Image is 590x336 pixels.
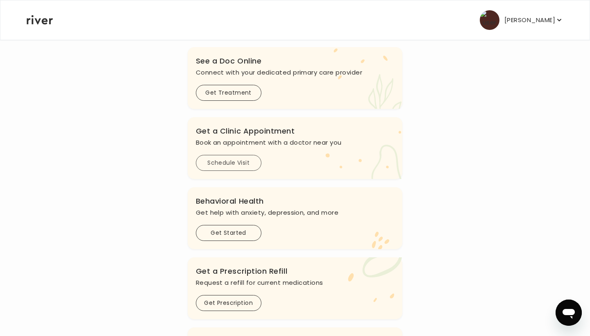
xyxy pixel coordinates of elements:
button: Get Started [196,225,261,241]
h3: Get a Prescription Refill [196,266,395,277]
p: [PERSON_NAME] [504,14,555,26]
button: Schedule Visit [196,155,261,171]
button: Get Prescription [196,295,261,311]
h3: See a Doc Online [196,55,395,67]
p: Get help with anxiety, depression, and more [196,207,395,218]
h3: Get a Clinic Appointment [196,125,395,137]
button: user avatar[PERSON_NAME] [480,10,563,30]
p: Connect with your dedicated primary care provider [196,67,395,78]
h3: Behavioral Health [196,195,395,207]
p: Request a refill for current medications [196,277,395,288]
iframe: Button to launch messaging window [556,300,582,326]
button: Get Treatment [196,85,261,101]
img: user avatar [480,10,499,30]
p: Book an appointment with a doctor near you [196,137,395,148]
